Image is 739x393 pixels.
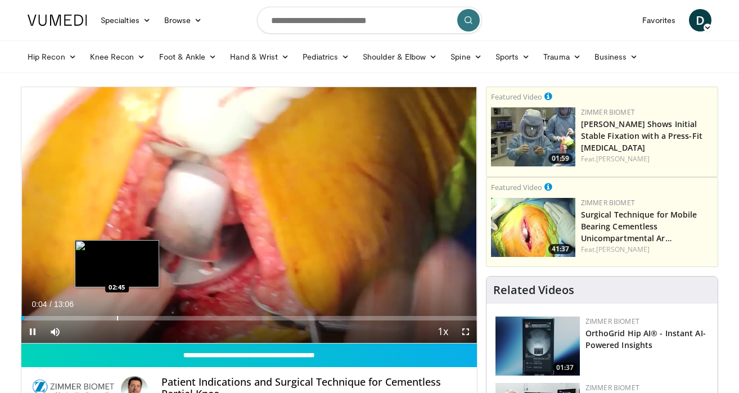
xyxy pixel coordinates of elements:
[491,107,575,166] img: 6bc46ad6-b634-4876-a934-24d4e08d5fac.150x105_q85_crop-smart_upscale.jpg
[223,46,296,68] a: Hand & Wrist
[44,320,66,343] button: Mute
[491,182,542,192] small: Featured Video
[585,317,639,326] a: Zimmer Biomet
[548,244,573,254] span: 41:37
[581,119,702,153] a: [PERSON_NAME] Shows Initial Stable Fixation with a Press-Fit [MEDICAL_DATA]
[585,383,639,392] a: Zimmer Biomet
[585,328,706,350] a: OrthoGrid Hip AI® - Instant AI-Powered Insights
[581,209,697,243] a: Surgical Technique for Mobile Bearing Cementless Unicompartmental Ar…
[553,363,577,373] span: 01:37
[83,46,152,68] a: Knee Recon
[356,46,444,68] a: Shoulder & Elbow
[54,300,74,309] span: 13:06
[548,153,573,164] span: 01:59
[495,317,580,376] a: 01:37
[491,198,575,257] a: 41:37
[94,9,157,31] a: Specialties
[636,9,682,31] a: Favorites
[21,46,83,68] a: Hip Recon
[454,320,477,343] button: Fullscreen
[489,46,537,68] a: Sports
[581,107,635,117] a: Zimmer Biomet
[581,245,713,255] div: Feat.
[257,7,482,34] input: Search topics, interventions
[28,15,87,26] img: VuMedi Logo
[49,300,52,309] span: /
[495,317,580,376] img: 51d03d7b-a4ba-45b7-9f92-2bfbd1feacc3.150x105_q85_crop-smart_upscale.jpg
[491,107,575,166] a: 01:59
[596,154,650,164] a: [PERSON_NAME]
[689,9,711,31] a: D
[581,198,635,207] a: Zimmer Biomet
[537,46,588,68] a: Trauma
[493,283,574,297] h4: Related Videos
[296,46,356,68] a: Pediatrics
[21,316,477,320] div: Progress Bar
[596,245,650,254] a: [PERSON_NAME]
[75,240,159,287] img: image.jpeg
[21,87,477,344] video-js: Video Player
[588,46,645,68] a: Business
[31,300,47,309] span: 0:04
[152,46,224,68] a: Foot & Ankle
[432,320,454,343] button: Playback Rate
[581,154,713,164] div: Feat.
[444,46,488,68] a: Spine
[21,320,44,343] button: Pause
[491,198,575,257] img: 827ba7c0-d001-4ae6-9e1c-6d4d4016a445.150x105_q85_crop-smart_upscale.jpg
[491,92,542,102] small: Featured Video
[157,9,209,31] a: Browse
